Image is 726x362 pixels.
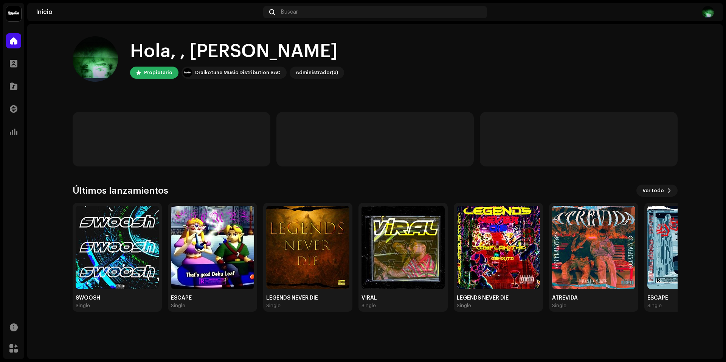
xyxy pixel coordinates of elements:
img: 10370c6a-d0e2-4592-b8a2-38f444b0ca44 [6,6,21,21]
button: Ver todo [636,185,678,197]
div: ESCAPE [171,295,254,301]
div: Inicio [36,9,260,15]
div: Single [266,303,281,309]
div: Administrador(a) [296,68,338,77]
div: Single [361,303,376,309]
img: 20f5248a-9c68-44dd-9585-c5b52b157d08 [457,206,540,289]
img: c40964e7-2cf0-4053-b3ec-c0a0de525dd7 [171,206,254,289]
div: Single [171,303,185,309]
span: Ver todo [642,183,664,198]
div: Single [647,303,662,309]
div: Single [457,303,471,309]
img: 01fc0941-620b-4e74-ba7d-d0d2fc220e84 [266,206,349,289]
img: 10370c6a-d0e2-4592-b8a2-38f444b0ca44 [183,68,192,77]
div: VIRAL [361,295,445,301]
img: 214cce76-2ec6-4135-95da-f7a3dbb9b3d9 [361,206,445,289]
div: LEGENDS NEVER DIE [266,295,349,301]
h3: Últimos lanzamientos [73,185,168,197]
img: 463c6774-cbed-427f-8a20-928b021d1d29 [552,206,635,289]
div: SWOOSH [76,295,159,301]
img: 5da43dad-e150-439d-8bcb-bde63c1bd5ec [73,36,118,82]
div: Draikotune Music Distribution SAC [195,68,281,77]
div: LEGENDS NEVER DIE [457,295,540,301]
div: Single [552,303,566,309]
img: 5da43dad-e150-439d-8bcb-bde63c1bd5ec [702,6,714,18]
span: Buscar [281,9,298,15]
div: Propietario [144,68,172,77]
div: Hola, , [PERSON_NAME] [130,39,344,64]
div: Single [76,303,90,309]
img: df3165e6-ab05-478b-8f21-a008737d40bd [76,206,159,289]
div: ATREVIDA [552,295,635,301]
